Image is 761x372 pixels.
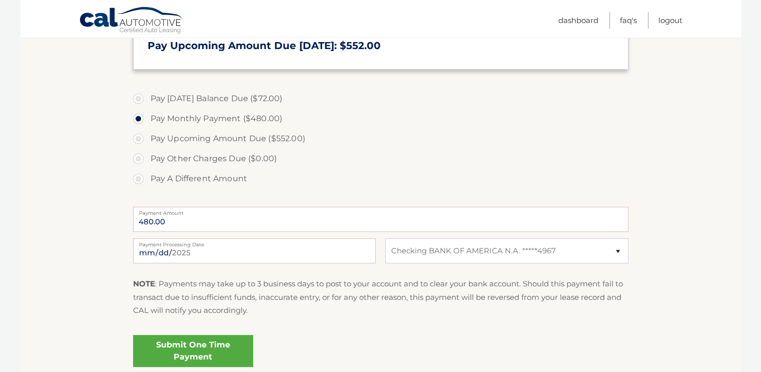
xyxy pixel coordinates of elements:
label: Payment Processing Date [133,238,376,246]
h3: Pay Upcoming Amount Due [DATE]: $552.00 [148,40,614,52]
a: Logout [658,12,682,29]
input: Payment Date [133,238,376,263]
p: : Payments may take up to 3 business days to post to your account and to clear your bank account.... [133,277,628,317]
a: Submit One Time Payment [133,335,253,367]
input: Payment Amount [133,207,628,232]
label: Pay [DATE] Balance Due ($72.00) [133,89,628,109]
label: Pay Other Charges Due ($0.00) [133,149,628,169]
a: FAQ's [620,12,637,29]
a: Cal Automotive [79,7,184,36]
label: Pay A Different Amount [133,169,628,189]
label: Pay Monthly Payment ($480.00) [133,109,628,129]
label: Pay Upcoming Amount Due ($552.00) [133,129,628,149]
strong: NOTE [133,279,155,288]
a: Dashboard [558,12,598,29]
label: Payment Amount [133,207,628,215]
